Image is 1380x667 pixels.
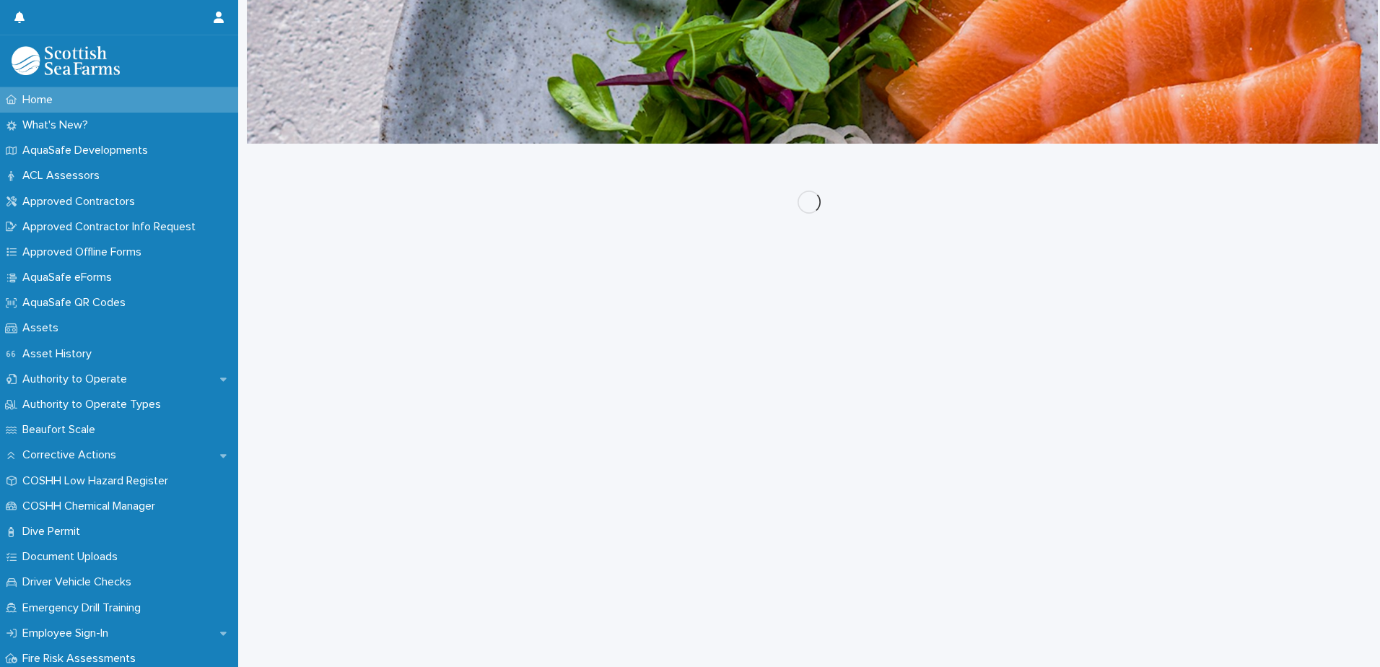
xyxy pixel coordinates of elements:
[17,601,152,615] p: Emergency Drill Training
[17,144,160,157] p: AquaSafe Developments
[17,423,107,437] p: Beaufort Scale
[17,550,129,564] p: Document Uploads
[17,627,120,640] p: Employee Sign-In
[17,347,103,361] p: Asset History
[17,448,128,462] p: Corrective Actions
[17,321,70,335] p: Assets
[17,245,153,259] p: Approved Offline Forms
[17,118,100,132] p: What's New?
[17,195,147,209] p: Approved Contractors
[17,93,64,107] p: Home
[17,398,172,411] p: Authority to Operate Types
[17,575,143,589] p: Driver Vehicle Checks
[17,652,147,666] p: Fire Risk Assessments
[17,296,137,310] p: AquaSafe QR Codes
[17,220,207,234] p: Approved Contractor Info Request
[17,474,180,488] p: COSHH Low Hazard Register
[17,500,167,513] p: COSHH Chemical Manager
[17,372,139,386] p: Authority to Operate
[12,46,120,75] img: bPIBxiqnSb2ggTQWdOVV
[17,525,92,539] p: Dive Permit
[17,169,111,183] p: ACL Assessors
[17,271,123,284] p: AquaSafe eForms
